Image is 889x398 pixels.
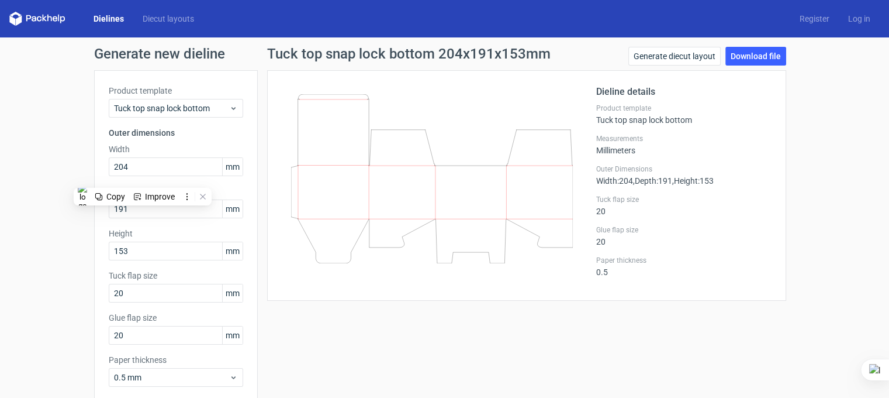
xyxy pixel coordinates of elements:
[222,200,243,218] span: mm
[596,104,772,113] label: Product template
[596,225,772,246] div: 20
[790,13,839,25] a: Register
[596,176,633,186] span: Width : 204
[109,186,243,197] label: Depth
[628,47,721,66] a: Generate diecut layout
[109,127,243,139] h3: Outer dimensions
[596,256,772,265] label: Paper thickness
[267,47,551,61] h1: Tuck top snap lock bottom 204x191x153mm
[596,256,772,277] div: 0.5
[94,47,795,61] h1: Generate new dieline
[596,195,772,204] label: Tuck flap size
[596,134,772,143] label: Measurements
[596,195,772,216] div: 20
[109,354,243,366] label: Paper thickness
[109,143,243,155] label: Width
[596,85,772,99] h2: Dieline details
[109,85,243,97] label: Product template
[596,134,772,155] div: Millimeters
[633,176,672,186] span: , Depth : 191
[672,176,714,186] span: , Height : 153
[84,13,133,25] a: Dielines
[839,13,880,25] a: Log in
[222,327,243,344] span: mm
[114,372,229,383] span: 0.5 mm
[596,104,772,125] div: Tuck top snap lock bottom
[222,242,243,260] span: mm
[133,13,203,25] a: Diecut layouts
[114,102,229,114] span: Tuck top snap lock bottom
[222,284,243,302] span: mm
[725,47,786,66] a: Download file
[596,225,772,235] label: Glue flap size
[109,228,243,239] label: Height
[109,270,243,282] label: Tuck flap size
[596,164,772,174] label: Outer Dimensions
[109,312,243,324] label: Glue flap size
[222,158,243,176] span: mm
